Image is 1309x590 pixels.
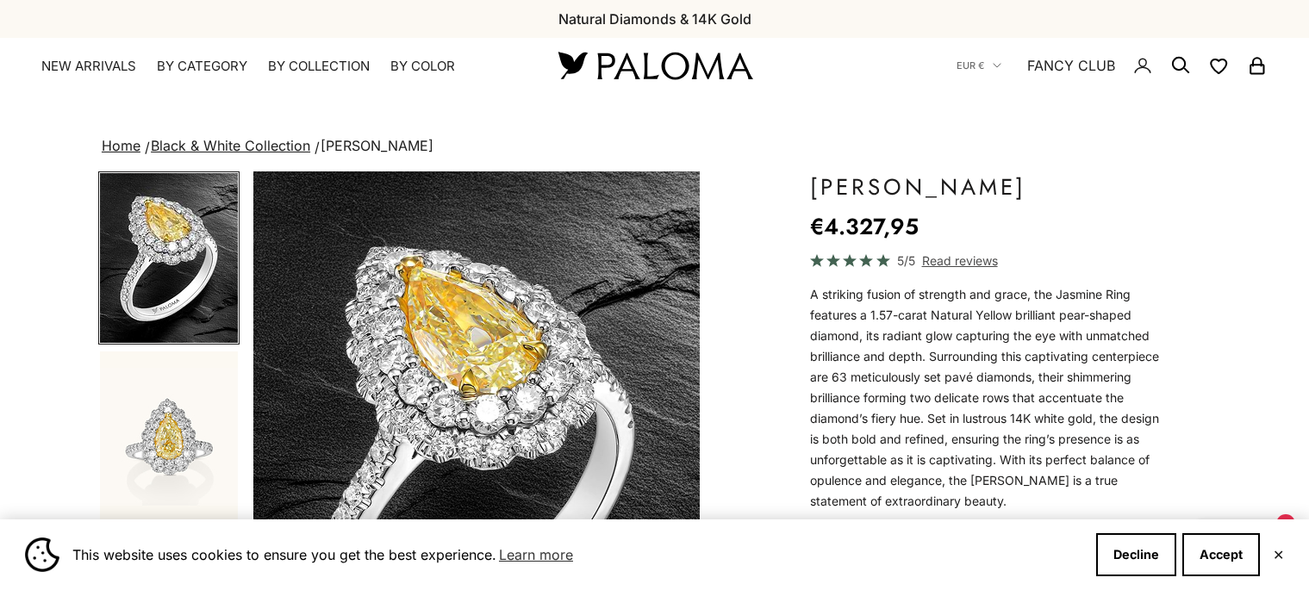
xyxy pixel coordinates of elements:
summary: By Collection [268,58,370,75]
button: EUR € [957,58,1001,73]
span: A striking fusion of strength and grace, the Jasmine Ring features a 1.57-carat Natural Yellow br... [810,287,1159,508]
button: Decline [1096,533,1176,576]
a: Learn more [496,542,576,568]
h1: [PERSON_NAME] [810,171,1168,202]
a: Black & White Collection [151,137,310,154]
button: Accept [1182,533,1260,576]
nav: breadcrumbs [98,134,1211,158]
nav: Secondary navigation [957,38,1268,93]
a: Home [102,137,140,154]
p: Natural Diamonds & 14K Gold [558,8,751,30]
nav: Primary navigation [41,58,517,75]
summary: By Category [157,58,247,75]
a: 5/5 Read reviews [810,251,1168,270]
span: This website uses cookies to ensure you get the best experience. [72,542,1082,568]
img: #YellowGold #WhiteGold #RoseGold [100,173,238,343]
button: Go to item 1 [98,171,240,345]
a: FANCY CLUB [1027,54,1115,77]
a: NEW ARRIVALS [41,58,136,75]
button: Close [1273,550,1284,560]
button: Go to item 2 [98,350,240,524]
img: #YellowGold #WhiteGold #RoseGold [100,351,238,522]
span: EUR € [957,58,984,73]
sale-price: €4.327,95 [810,209,919,244]
img: Cookie banner [25,537,59,572]
span: 5/5 [897,251,915,270]
summary: By Color [390,58,455,75]
span: Read reviews [922,251,998,270]
span: [PERSON_NAME] [321,137,433,154]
